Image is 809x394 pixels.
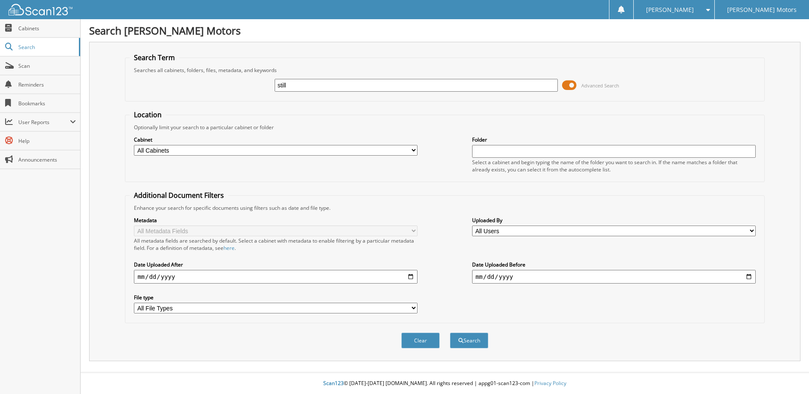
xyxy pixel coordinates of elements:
span: Cabinets [18,25,76,32]
legend: Search Term [130,53,179,62]
div: © [DATE]-[DATE] [DOMAIN_NAME]. All rights reserved | appg01-scan123-com | [81,373,809,394]
div: Optionally limit your search to a particular cabinet or folder [130,124,760,131]
div: Enhance your search for specific documents using filters such as date and file type. [130,204,760,211]
span: User Reports [18,119,70,126]
label: Date Uploaded After [134,261,418,268]
legend: Additional Document Filters [130,191,228,200]
span: Bookmarks [18,100,76,107]
div: Searches all cabinets, folders, files, metadata, and keywords [130,67,760,74]
legend: Location [130,110,166,119]
iframe: Chat Widget [766,353,809,394]
span: [PERSON_NAME] Motors [727,7,797,12]
span: Help [18,137,76,145]
label: Folder [472,136,756,143]
label: Uploaded By [472,217,756,224]
label: File type [134,294,418,301]
input: start [134,270,418,284]
span: Advanced Search [581,82,619,89]
span: Scan [18,62,76,70]
span: Search [18,43,75,51]
button: Search [450,333,488,348]
span: Reminders [18,81,76,88]
h1: Search [PERSON_NAME] Motors [89,23,800,38]
div: All metadata fields are searched by default. Select a cabinet with metadata to enable filtering b... [134,237,418,252]
a: here [223,244,235,252]
label: Cabinet [134,136,418,143]
label: Date Uploaded Before [472,261,756,268]
a: Privacy Policy [534,380,566,387]
span: Announcements [18,156,76,163]
span: [PERSON_NAME] [646,7,694,12]
span: Scan123 [323,380,344,387]
div: Select a cabinet and begin typing the name of the folder you want to search in. If the name match... [472,159,756,173]
img: scan123-logo-white.svg [9,4,72,15]
label: Metadata [134,217,418,224]
input: end [472,270,756,284]
button: Clear [401,333,440,348]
